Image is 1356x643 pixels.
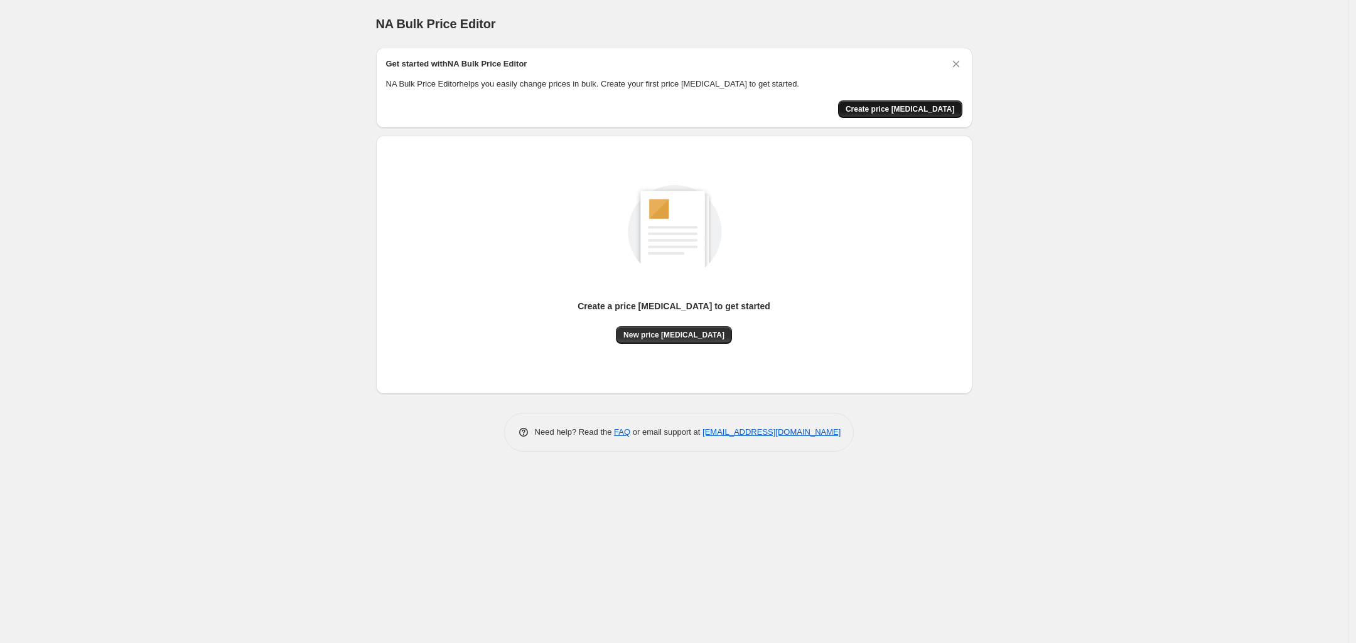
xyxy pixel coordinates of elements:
[376,17,496,31] span: NA Bulk Price Editor
[846,104,955,114] span: Create price [MEDICAL_DATA]
[616,326,732,344] button: New price [MEDICAL_DATA]
[578,300,770,312] p: Create a price [MEDICAL_DATA] to get started
[386,78,962,90] p: NA Bulk Price Editor helps you easily change prices in bulk. Create your first price [MEDICAL_DAT...
[623,330,724,340] span: New price [MEDICAL_DATA]
[950,58,962,70] button: Dismiss card
[535,427,615,437] span: Need help? Read the
[630,427,702,437] span: or email support at
[702,427,841,437] a: [EMAIL_ADDRESS][DOMAIN_NAME]
[838,100,962,118] button: Create price change job
[386,58,527,70] h2: Get started with NA Bulk Price Editor
[614,427,630,437] a: FAQ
